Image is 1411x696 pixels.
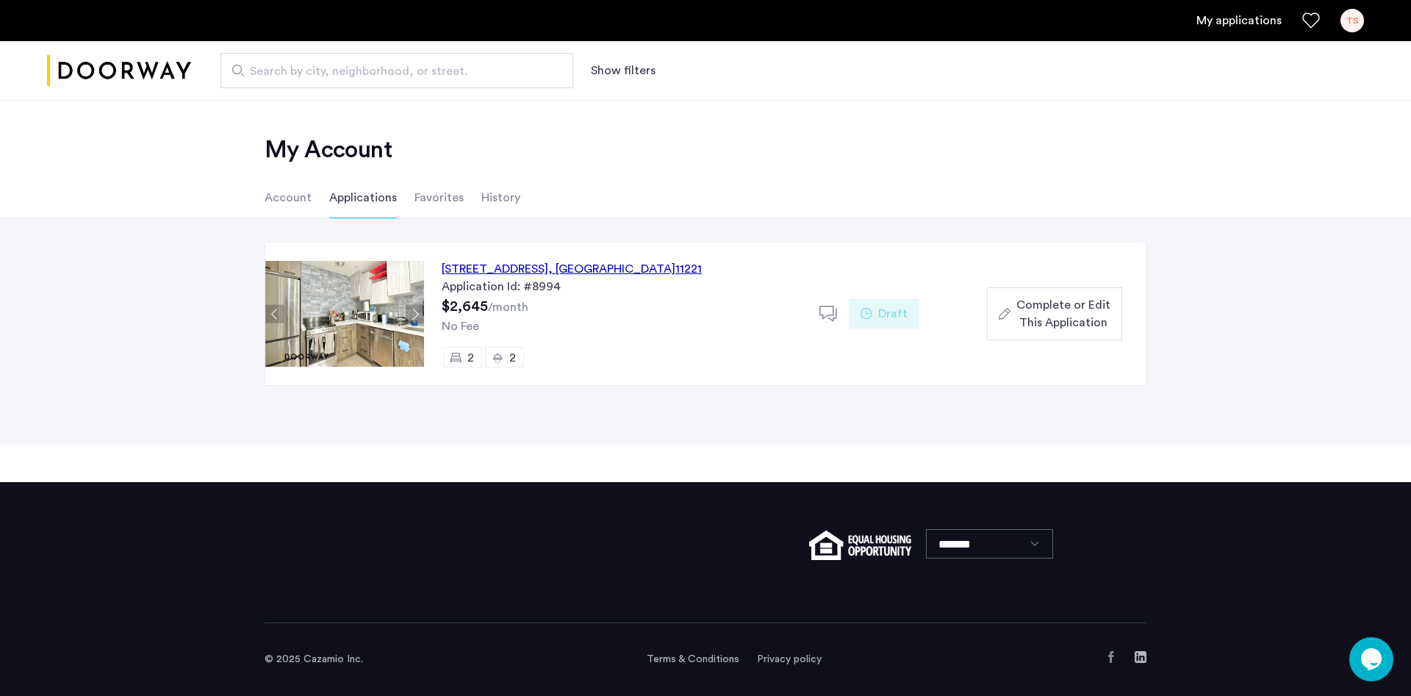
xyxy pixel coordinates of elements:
iframe: chat widget [1349,637,1396,681]
sub: /month [488,301,528,313]
span: 2 [509,352,516,364]
a: Privacy policy [757,652,822,667]
a: Favorites [1302,12,1320,29]
span: No Fee [442,320,479,332]
span: Complete or Edit This Application [1016,296,1110,331]
button: Show or hide filters [591,62,656,79]
img: equal-housing.png [809,531,911,560]
select: Language select [926,529,1053,559]
a: LinkedIn [1135,651,1146,663]
input: Apartment Search [220,53,573,88]
span: Search by city, neighborhood, or street. [250,62,532,80]
a: Terms and conditions [647,652,739,667]
a: Facebook [1105,651,1117,663]
span: 2 [467,352,474,364]
li: Account [265,177,312,218]
img: logo [47,43,191,98]
li: History [481,177,520,218]
div: [STREET_ADDRESS] 11221 [442,260,702,278]
span: Draft [878,305,908,323]
div: Application Id: #8994 [442,278,802,295]
h2: My Account [265,135,1146,165]
div: TS [1340,9,1364,32]
button: Previous apartment [265,305,284,323]
button: Next apartment [406,305,424,323]
button: button [987,287,1122,340]
span: $2,645 [442,299,488,314]
li: Favorites [414,177,464,218]
li: Applications [329,177,397,218]
a: Cazamio logo [47,43,191,98]
a: My application [1196,12,1282,29]
span: © 2025 Cazamio Inc. [265,654,363,664]
img: Apartment photo [265,261,424,367]
span: , [GEOGRAPHIC_DATA] [548,263,675,275]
